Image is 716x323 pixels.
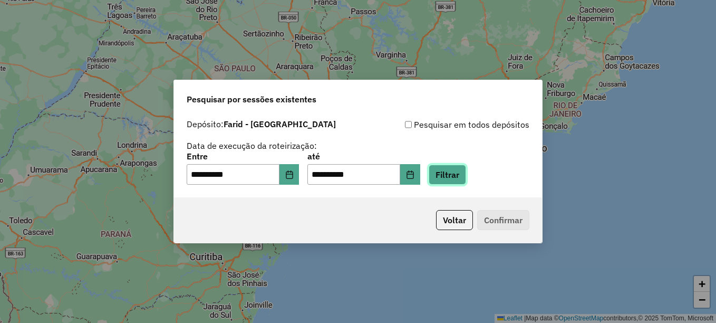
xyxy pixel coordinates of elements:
label: Depósito: [187,118,336,130]
label: até [307,150,420,163]
label: Entre [187,150,299,163]
label: Data de execução da roteirização: [187,139,317,152]
div: Pesquisar em todos depósitos [358,118,529,131]
button: Choose Date [279,164,299,185]
button: Choose Date [400,164,420,185]
strong: Farid - [GEOGRAPHIC_DATA] [224,119,336,129]
span: Pesquisar por sessões existentes [187,93,316,106]
button: Voltar [436,210,473,230]
button: Filtrar [429,165,466,185]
